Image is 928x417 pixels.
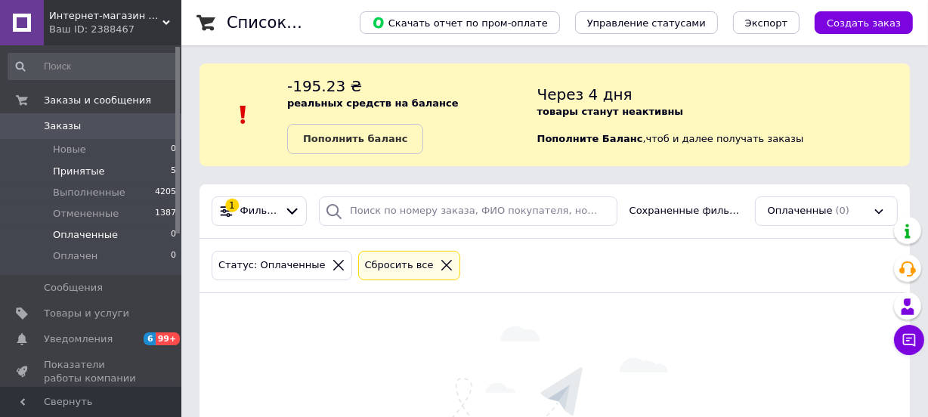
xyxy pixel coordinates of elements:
div: Статус: Оплаченные [215,258,329,273]
input: Поиск [8,53,178,80]
h1: Список заказов [227,14,357,32]
span: Интернет-магазин Comoda [49,9,162,23]
span: (0) [836,205,849,216]
span: Оплаченные [768,204,833,218]
span: -195.23 ₴ [287,77,362,95]
div: Сбросить все [362,258,437,273]
span: Скачать отчет по пром-оплате [372,16,548,29]
span: Экспорт [745,17,787,29]
span: 99+ [156,332,181,345]
button: Чат с покупателем [894,325,924,355]
span: Создать заказ [827,17,901,29]
button: Создать заказ [815,11,913,34]
button: Скачать отчет по пром-оплате [360,11,560,34]
b: Пополнить баланс [303,133,407,144]
span: Сообщения [44,281,103,295]
div: 1 [225,199,239,212]
div: Ваш ID: 2388467 [49,23,181,36]
span: Принятые [53,165,105,178]
span: Оплачен [53,249,97,263]
span: 0 [171,249,176,263]
span: 0 [171,143,176,156]
b: Пополните Баланс [537,133,643,144]
span: 5 [171,165,176,178]
div: , чтоб и далее получать заказы [537,76,910,154]
span: 4205 [155,186,176,199]
span: Заказы и сообщения [44,94,151,107]
span: Сохраненные фильтры: [629,204,743,218]
button: Экспорт [733,11,800,34]
span: Выполненные [53,186,125,199]
span: Новые [53,143,86,156]
span: Управление статусами [587,17,706,29]
span: Товары и услуги [44,307,129,320]
span: Заказы [44,119,81,133]
a: Пополнить баланс [287,124,423,154]
span: Показатели работы компании [44,358,140,385]
span: Отмененные [53,207,119,221]
span: Оплаченные [53,228,118,242]
img: :exclamation: [232,103,255,126]
b: товары станут неактивны [537,106,684,117]
span: 6 [144,332,156,345]
span: Через 4 дня [537,85,633,103]
span: Уведомления [44,332,113,346]
input: Поиск по номеру заказа, ФИО покупателя, номеру телефона, Email, номеру накладной [319,196,617,226]
a: Создать заказ [800,17,913,28]
b: реальных средств на балансе [287,97,459,109]
span: Фильтры [240,204,279,218]
span: 1387 [155,207,176,221]
span: 0 [171,228,176,242]
button: Управление статусами [575,11,718,34]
